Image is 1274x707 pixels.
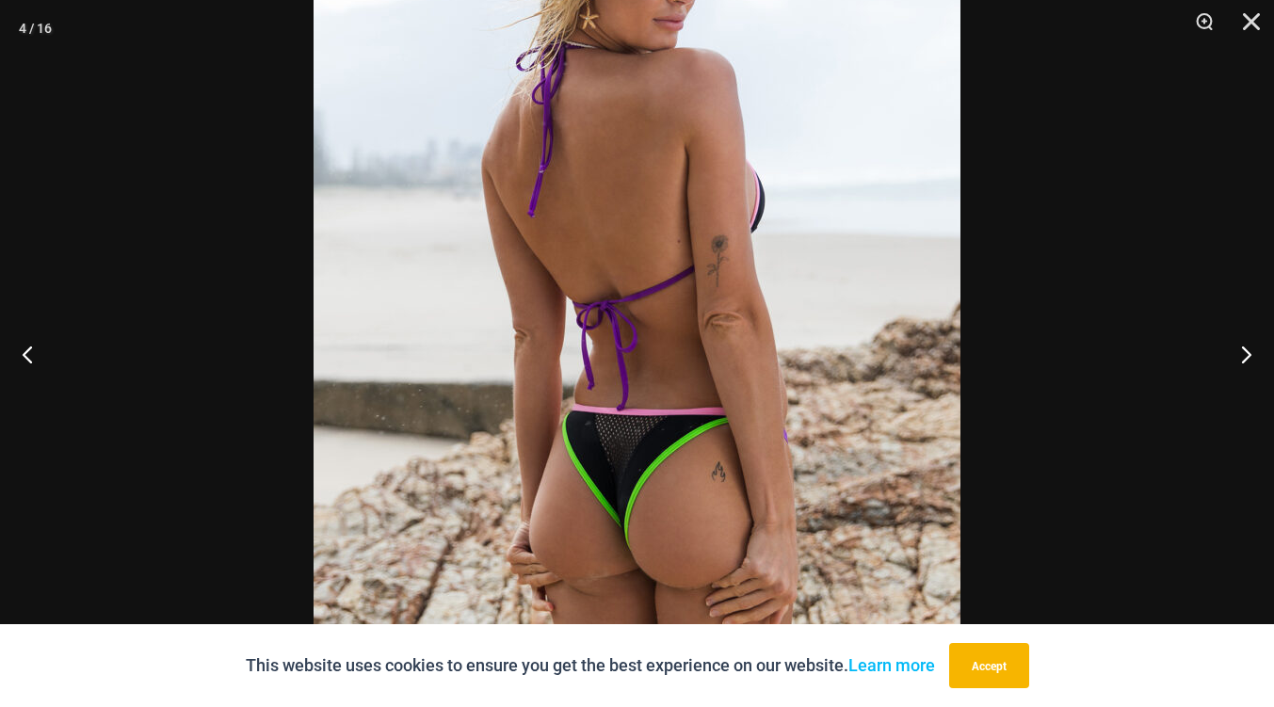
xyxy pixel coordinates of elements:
[848,655,935,675] a: Learn more
[246,651,935,680] p: This website uses cookies to ensure you get the best experience on our website.
[19,14,52,42] div: 4 / 16
[1203,307,1274,401] button: Next
[949,643,1029,688] button: Accept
